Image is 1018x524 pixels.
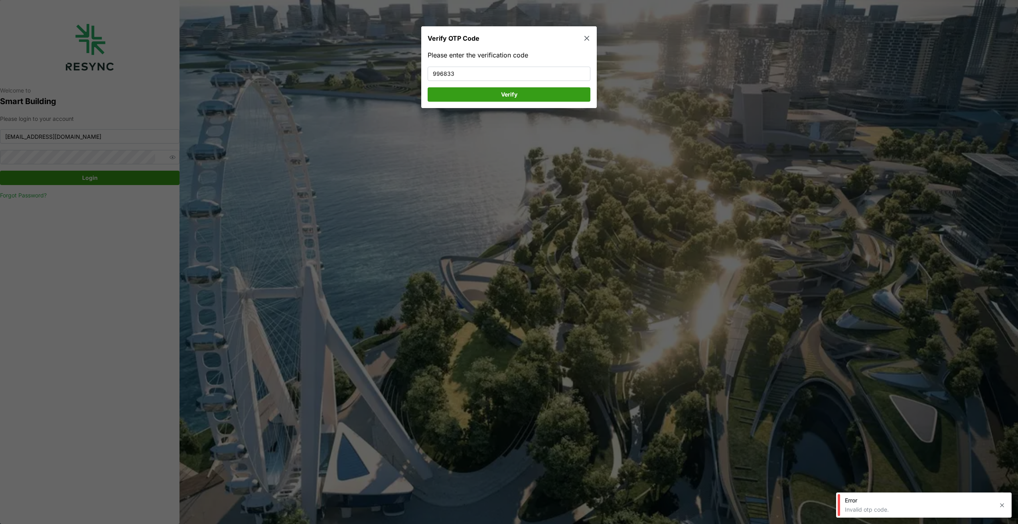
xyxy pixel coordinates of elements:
[428,33,479,43] p: Verify OTP Code
[845,506,992,514] div: Invalid otp code.
[428,87,590,101] button: Verify
[428,50,590,60] p: Please enter the verification code
[501,87,517,101] span: Verify
[845,496,992,504] div: Error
